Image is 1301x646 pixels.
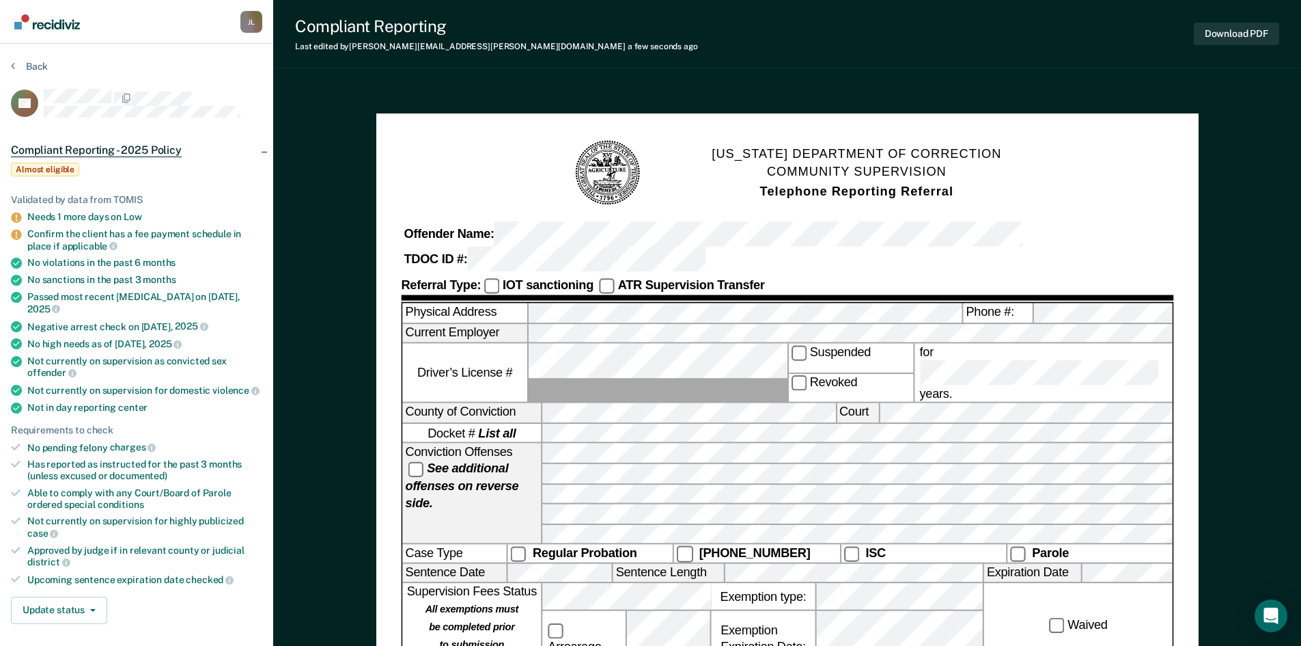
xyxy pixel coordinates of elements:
div: Approved by judge if in relevant county or judicial [27,545,262,568]
button: Download PDF [1194,23,1279,45]
span: months [143,274,176,285]
input: Waived [1048,618,1064,634]
div: Negative arrest check on [DATE], [27,321,262,333]
strong: Referral Type: [401,278,481,292]
div: Conviction Offenses [402,444,541,544]
input: Regular Probation [510,546,526,562]
input: Suspended [791,345,807,361]
div: J L [240,11,262,33]
div: Not currently on supervision for highly publicized [27,515,262,539]
span: Almost eligible [11,163,79,176]
strong: Parole [1032,546,1069,560]
span: violence [212,385,260,396]
input: Arrearage [548,623,563,639]
label: Driver’s License # [402,345,527,403]
input: See additional offenses on reverse side. [408,462,423,478]
strong: Telephone Reporting Referral [759,184,953,198]
span: 2025 [149,338,182,349]
span: Compliant Reporting - 2025 Policy [11,144,182,157]
input: IOT sanctioning [484,278,499,293]
strong: ISC [865,546,885,560]
span: checked [186,574,234,585]
div: Requirements to check [11,425,262,436]
span: 2025 [175,321,208,332]
input: for years. [919,361,1158,386]
div: Confirm the client has a fee payment schedule in place if applicable [27,228,262,252]
h1: [US_STATE] DEPARTMENT OF CORRECTION COMMUNITY SUPERVISION [712,145,1001,201]
strong: TDOC ID #: [404,252,467,265]
strong: IOT sanctioning [502,278,593,292]
strong: Regular Probation [533,546,637,560]
button: Back [11,60,48,72]
strong: List all [478,427,516,440]
label: Sentence Length [613,563,723,582]
span: conditions [98,499,144,510]
div: No high needs as of [DATE], [27,338,262,350]
label: for years. [917,345,1169,403]
div: Open Intercom Messenger [1255,600,1287,632]
div: Validated by data from TOMIS [11,194,262,206]
span: district [27,556,70,567]
label: Sentence Date [402,563,506,582]
strong: [PHONE_NUMBER] [699,546,810,560]
div: Last edited by [PERSON_NAME][EMAIL_ADDRESS][PERSON_NAME][DOMAIN_NAME] [295,42,698,51]
div: Has reported as instructed for the past 3 months (unless excused or [27,459,262,482]
button: Update status [11,597,107,624]
span: center [118,402,148,413]
div: No sanctions in the past 3 [27,274,262,286]
span: documented) [109,470,167,481]
strong: Offender Name: [404,227,494,241]
label: Phone #: [963,304,1032,323]
label: Exemption type: [711,584,815,610]
div: Compliant Reporting [295,16,698,36]
input: Parole [1009,546,1025,562]
strong: See additional offenses on reverse side. [405,462,518,510]
label: Suspended [788,345,912,373]
span: offender [27,367,76,378]
div: Needs 1 more days on Low [27,211,262,223]
input: ATR Supervision Transfer [599,278,615,293]
label: County of Conviction [402,403,541,422]
div: Upcoming sentence expiration date [27,574,262,586]
label: Court [836,403,878,422]
div: Able to comply with any Court/Board of Parole ordered special [27,487,262,511]
label: Physical Address [402,304,527,323]
div: No pending felony [27,442,262,454]
span: months [143,257,176,268]
input: [PHONE_NUMBER] [677,546,693,562]
label: Current Employer [402,324,527,343]
span: Docket # [428,425,516,442]
input: ISC [843,546,859,562]
div: Case Type [402,545,506,562]
span: 2025 [27,304,60,314]
img: Recidiviz [14,14,80,29]
input: Revoked [791,375,807,391]
span: charges [110,442,156,453]
div: Not in day reporting [27,402,262,414]
span: case [27,528,58,539]
strong: ATR Supervision Transfer [617,278,764,292]
div: Passed most recent [MEDICAL_DATA] on [DATE], [27,291,262,314]
div: Not currently on supervision for domestic [27,384,262,396]
div: No violations in the past 6 [27,257,262,269]
label: Waived [1046,617,1110,634]
div: Not currently on supervision as convicted sex [27,355,262,379]
span: a few seconds ago [628,42,698,51]
label: Revoked [788,374,912,402]
img: TN Seal [573,139,642,208]
button: Profile dropdown button [240,11,262,33]
label: Expiration Date [983,563,1080,582]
